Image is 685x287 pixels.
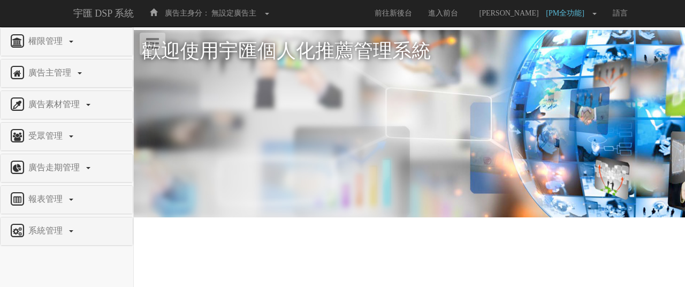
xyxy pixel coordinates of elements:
[9,33,125,50] a: 權限管理
[26,100,85,109] span: 廣告素材管理
[165,9,210,17] span: 廣告主身分：
[211,9,256,17] span: 無設定廣告主
[9,128,125,145] a: 受眾管理
[9,96,125,114] a: 廣告素材管理
[26,131,68,140] span: 受眾管理
[26,226,68,235] span: 系統管理
[26,163,85,172] span: 廣告走期管理
[26,68,77,77] span: 廣告主管理
[9,65,125,82] a: 廣告主管理
[9,191,125,208] a: 報表管理
[26,194,68,203] span: 報表管理
[9,223,125,240] a: 系統管理
[546,9,590,17] span: [PM全功能]
[26,36,68,46] span: 權限管理
[474,9,544,17] span: [PERSON_NAME]
[9,160,125,177] a: 廣告走期管理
